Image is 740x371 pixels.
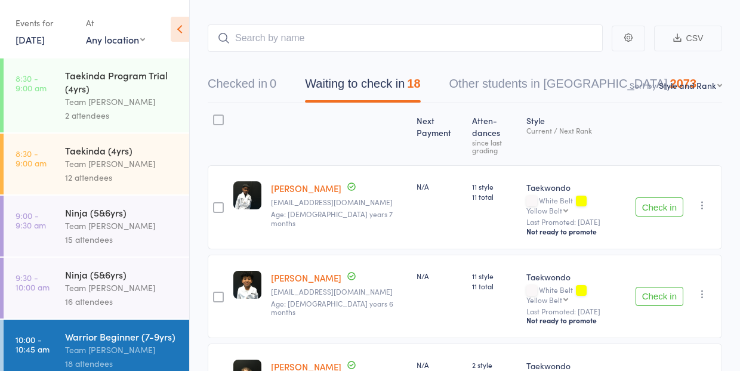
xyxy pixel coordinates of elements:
span: Age: [DEMOGRAPHIC_DATA] years 7 months [271,209,393,227]
a: 8:30 -9:00 amTaekinda Program Trial (4yrs)Team [PERSON_NAME]2 attendees [4,58,189,132]
div: Current / Next Rank [526,126,626,134]
div: since last grading [472,138,517,154]
button: Other students in [GEOGRAPHIC_DATA]2073 [449,71,697,103]
div: Team [PERSON_NAME] [65,157,179,171]
div: Team [PERSON_NAME] [65,281,179,295]
div: Team [PERSON_NAME] [65,343,179,357]
a: [PERSON_NAME] [271,271,341,284]
a: 8:30 -9:00 amTaekinda (4yrs)Team [PERSON_NAME]12 attendees [4,134,189,194]
div: Warrior Beginner (7-9yrs) [65,330,179,343]
span: 11 total [472,281,517,291]
span: 11 total [472,191,517,202]
time: 10:00 - 10:45 am [16,335,50,354]
div: Style and Rank [659,79,716,91]
img: image1747440469.png [233,181,261,209]
small: prash_yogan@hotmail.com [271,198,407,206]
div: Taekwondo [526,181,626,193]
div: Events for [16,13,74,33]
div: White Belt [526,286,626,304]
small: Last Promoted: [DATE] [526,218,626,226]
div: Taekinda (4yrs) [65,144,179,157]
div: Next Payment [412,109,467,160]
div: Yellow Belt [526,296,562,304]
div: N/A [417,360,462,370]
button: Check in [636,287,683,306]
div: 2073 [670,77,697,90]
time: 9:00 - 9:30 am [16,211,46,230]
span: 11 style [472,181,517,191]
time: 8:30 - 9:00 am [16,149,47,168]
div: White Belt [526,196,626,214]
button: Waiting to check in18 [305,71,420,103]
a: 9:30 -10:00 amNinja (5&6yrs)Team [PERSON_NAME]16 attendees [4,258,189,319]
div: Not ready to promote [526,227,626,236]
div: Atten­dances [467,109,522,160]
div: Yellow Belt [526,206,562,214]
button: Checked in0 [208,71,276,103]
span: 11 style [472,271,517,281]
div: Not ready to promote [526,316,626,325]
div: Team [PERSON_NAME] [65,219,179,233]
a: [PERSON_NAME] [271,182,341,194]
button: CSV [654,26,722,51]
div: N/A [417,271,462,281]
span: 2 style [472,360,517,370]
div: 18 [407,77,420,90]
div: 12 attendees [65,171,179,184]
span: Age: [DEMOGRAPHIC_DATA] years 6 months [271,298,393,317]
div: Team [PERSON_NAME] [65,95,179,109]
div: 0 [270,77,276,90]
div: 2 attendees [65,109,179,122]
small: Last Promoted: [DATE] [526,307,626,316]
div: 15 attendees [65,233,179,246]
input: Search by name [208,24,603,52]
div: Ninja (5&6yrs) [65,206,179,219]
img: image1745627508.png [233,271,261,299]
div: 18 attendees [65,357,179,370]
div: Any location [86,33,145,46]
time: 9:30 - 10:00 am [16,273,50,292]
div: Ninja (5&6yrs) [65,268,179,281]
small: Billymcrilly10@gmail.com [271,287,407,296]
div: N/A [417,181,462,191]
button: Check in [636,197,683,217]
div: 16 attendees [65,295,179,308]
time: 8:30 - 9:00 am [16,73,47,92]
div: At [86,13,145,33]
div: Taekwondo [526,271,626,283]
div: Taekinda Program Trial (4yrs) [65,69,179,95]
a: 9:00 -9:30 amNinja (5&6yrs)Team [PERSON_NAME]15 attendees [4,196,189,256]
div: Style [522,109,631,160]
label: Sort by [630,79,656,91]
a: [DATE] [16,33,45,46]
